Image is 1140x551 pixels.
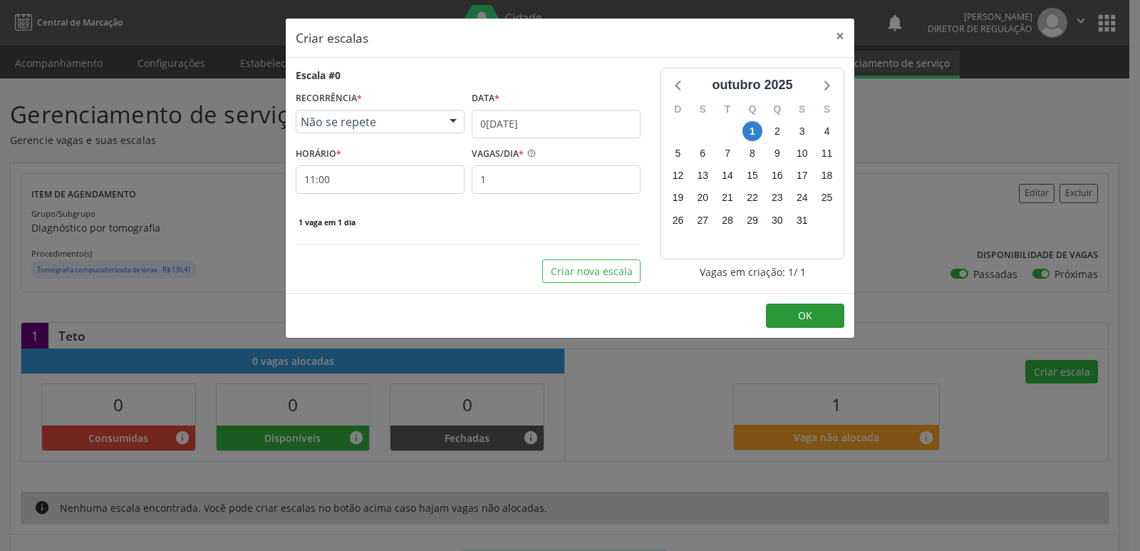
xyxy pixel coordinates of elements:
span: domingo, 19 de outubro de 2025 [668,188,688,208]
button: Criar nova escala [542,259,641,284]
span: 1 vaga em 1 dia [296,217,358,228]
span: sábado, 11 de outubro de 2025 [817,144,837,164]
span: domingo, 5 de outubro de 2025 [668,144,688,164]
span: domingo, 26 de outubro de 2025 [668,210,688,230]
span: quarta-feira, 29 de outubro de 2025 [742,210,762,230]
span: sexta-feira, 17 de outubro de 2025 [792,166,812,186]
div: outubro 2025 [706,76,798,95]
span: sexta-feira, 31 de outubro de 2025 [792,210,812,230]
span: terça-feira, 14 de outubro de 2025 [717,166,737,186]
label: Data [472,88,499,110]
span: sexta-feira, 24 de outubro de 2025 [792,188,812,208]
span: quarta-feira, 1 de outubro de 2025 [742,121,762,141]
label: HORÁRIO [296,143,341,165]
span: quinta-feira, 9 de outubro de 2025 [767,144,787,164]
input: Selecione uma data [472,110,641,138]
span: sexta-feira, 3 de outubro de 2025 [792,121,812,141]
span: quarta-feira, 15 de outubro de 2025 [742,166,762,186]
span: segunda-feira, 6 de outubro de 2025 [693,144,712,164]
span: OK [798,309,812,322]
div: Q [740,98,765,120]
span: sábado, 18 de outubro de 2025 [817,166,837,186]
span: quinta-feira, 23 de outubro de 2025 [767,188,787,208]
span: sábado, 25 de outubro de 2025 [817,188,837,208]
span: quinta-feira, 30 de outubro de 2025 [767,210,787,230]
span: terça-feira, 7 de outubro de 2025 [717,144,737,164]
span: sexta-feira, 10 de outubro de 2025 [792,144,812,164]
span: quinta-feira, 16 de outubro de 2025 [767,166,787,186]
span: terça-feira, 28 de outubro de 2025 [717,210,737,230]
span: terça-feira, 21 de outubro de 2025 [717,188,737,208]
div: S [814,98,839,120]
span: quinta-feira, 2 de outubro de 2025 [767,121,787,141]
span: sábado, 4 de outubro de 2025 [817,121,837,141]
input: 00:00 [296,165,465,194]
span: quarta-feira, 22 de outubro de 2025 [742,188,762,208]
div: S [690,98,715,120]
h5: Criar escalas [296,29,368,47]
button: OK [766,304,844,328]
span: quarta-feira, 8 de outubro de 2025 [742,144,762,164]
ion-icon: help circle outline [524,143,537,158]
div: Escala #0 [296,68,341,83]
button: Close [826,19,854,53]
span: / 1 [794,264,806,279]
span: domingo, 12 de outubro de 2025 [668,166,688,186]
span: segunda-feira, 20 de outubro de 2025 [693,188,712,208]
div: S [789,98,814,120]
label: VAGAS/DIA [472,143,524,165]
div: T [715,98,740,120]
span: segunda-feira, 13 de outubro de 2025 [693,166,712,186]
div: Q [765,98,789,120]
div: Vagas em criação: 1 [660,264,844,279]
span: segunda-feira, 27 de outubro de 2025 [693,210,712,230]
span: Não se repete [301,115,435,129]
label: RECORRÊNCIA [296,88,362,110]
div: D [665,98,690,120]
